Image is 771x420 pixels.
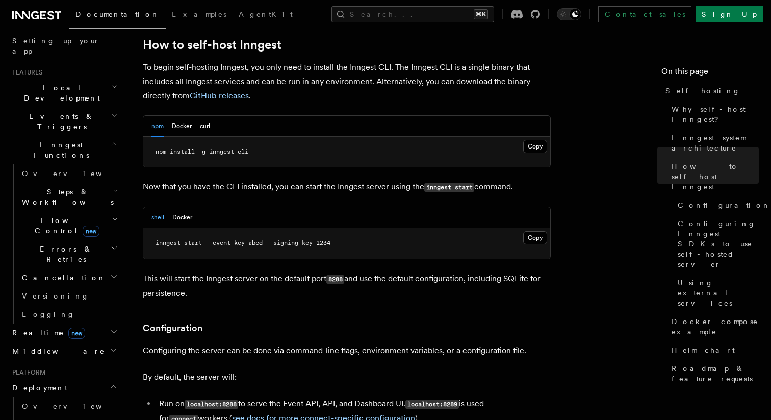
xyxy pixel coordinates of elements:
[8,368,46,377] span: Platform
[156,239,330,246] span: inngest start --event-key abcd --signing-key 1234
[667,341,759,359] a: Helm chart
[696,6,763,22] a: Sign Up
[672,104,759,125] span: Why self-host Inngest?
[18,187,114,207] span: Steps & Workflows
[405,400,459,409] code: localhost:8289
[8,111,111,132] span: Events & Triggers
[674,274,759,312] a: Using external services
[672,316,759,337] span: Docker compose example
[678,200,770,210] span: Configuration
[18,164,120,183] a: Overview
[18,287,120,305] a: Versioning
[8,379,120,397] button: Deployment
[667,100,759,129] a: Why self-host Inngest?
[143,180,551,194] p: Now that you have the CLI installed, you can start the Inngest server using the command.
[22,402,127,410] span: Overview
[672,133,759,153] span: Inngest system architecture
[523,231,547,244] button: Copy
[22,292,89,300] span: Versioning
[143,60,551,103] p: To begin self-hosting Inngest, you only need to install the Inngest CLI. The Inngest CLI is a sin...
[151,207,164,228] button: shell
[200,116,210,137] button: curl
[8,383,67,393] span: Deployment
[68,328,85,339] span: new
[18,305,120,324] a: Logging
[143,343,551,358] p: Configuring the server can be done via command-line flags, environment variables, or a configurat...
[672,345,735,355] span: Helm chart
[143,370,551,384] p: By default, the server will:
[18,268,120,287] button: Cancellation
[12,37,100,55] span: Setting up your app
[424,183,474,192] code: inngest start
[22,169,127,178] span: Overview
[69,3,166,29] a: Documentation
[557,8,581,20] button: Toggle dark mode
[143,38,281,52] a: How to self-host Inngest
[239,10,293,18] span: AgentKit
[172,10,226,18] span: Examples
[8,83,111,103] span: Local Development
[667,129,759,157] a: Inngest system architecture
[190,91,249,101] a: GitHub releases
[233,3,299,28] a: AgentKit
[166,3,233,28] a: Examples
[674,196,759,214] a: Configuration
[8,164,120,324] div: Inngest Functions
[8,140,110,160] span: Inngest Functions
[8,32,120,60] a: Setting up your app
[156,148,248,155] span: npm install -g inngest-cli
[75,10,160,18] span: Documentation
[172,207,192,228] button: Docker
[661,65,759,82] h4: On this page
[678,218,759,269] span: Configuring Inngest SDKs to use self-hosted server
[667,312,759,341] a: Docker compose example
[172,116,192,137] button: Docker
[83,226,99,237] span: new
[326,275,344,284] code: 8288
[8,346,105,356] span: Middleware
[143,271,551,301] p: This will start the Inngest server on the default port and use the default configuration, includi...
[18,273,106,283] span: Cancellation
[674,214,759,274] a: Configuring Inngest SDKs to use self-hosted server
[151,116,164,137] button: npm
[22,310,75,318] span: Logging
[8,107,120,136] button: Events & Triggers
[18,244,111,264] span: Errors & Retries
[8,79,120,107] button: Local Development
[523,140,547,153] button: Copy
[331,6,494,22] button: Search...⌘K
[8,328,85,338] span: Realtime
[18,211,120,240] button: Flow Controlnew
[18,397,120,415] a: Overview
[8,68,42,77] span: Features
[474,9,488,19] kbd: ⌘K
[18,240,120,268] button: Errors & Retries
[667,157,759,196] a: How to self-host Inngest
[672,363,759,384] span: Roadmap & feature requests
[18,215,112,236] span: Flow Control
[661,82,759,100] a: Self-hosting
[8,136,120,164] button: Inngest Functions
[678,278,759,308] span: Using external services
[143,321,202,335] a: Configuration
[18,183,120,211] button: Steps & Workflows
[667,359,759,388] a: Roadmap & feature requests
[672,161,759,192] span: How to self-host Inngest
[598,6,691,22] a: Contact sales
[8,324,120,342] button: Realtimenew
[665,86,740,96] span: Self-hosting
[185,400,238,409] code: localhost:8288
[8,342,120,360] button: Middleware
